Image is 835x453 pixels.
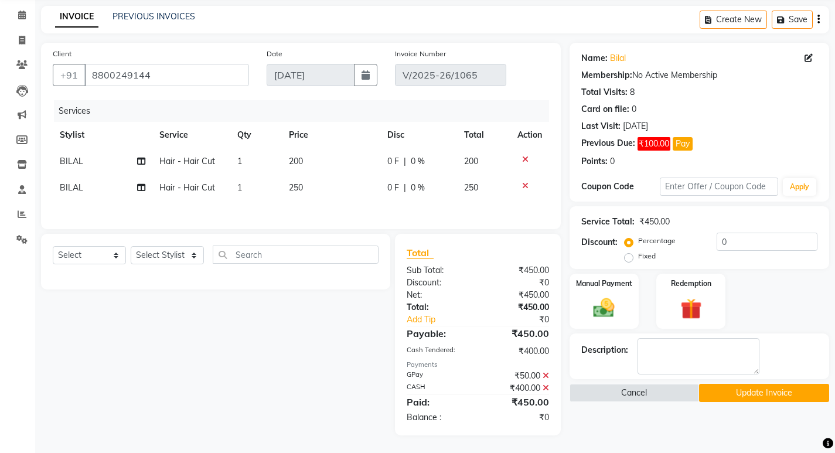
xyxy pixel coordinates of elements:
button: Update Invoice [699,384,829,402]
a: PREVIOUS INVOICES [113,11,195,22]
img: _cash.svg [587,296,621,321]
div: ₹450.00 [478,301,557,314]
div: 8 [630,86,635,98]
div: ₹450.00 [639,216,670,228]
th: Disc [380,122,457,148]
div: Total: [398,301,478,314]
button: Pay [673,137,693,151]
label: Client [53,49,71,59]
div: 0 [632,103,636,115]
span: 250 [464,182,478,193]
label: Redemption [671,278,711,289]
div: No Active Membership [581,69,817,81]
label: Date [267,49,282,59]
div: CASH [398,382,478,394]
div: Services [54,100,558,122]
div: Membership: [581,69,632,81]
th: Total [457,122,510,148]
span: Total [407,247,434,259]
a: INVOICE [55,6,98,28]
div: ₹0 [478,277,557,289]
span: Hair - Hair Cut [159,156,215,166]
span: 1 [237,182,242,193]
label: Percentage [638,236,676,246]
a: Add Tip [398,314,491,326]
div: ₹450.00 [478,395,557,409]
div: Balance : [398,411,478,424]
div: Discount: [581,236,618,248]
label: Invoice Number [395,49,446,59]
div: Last Visit: [581,120,621,132]
div: Previous Due: [581,137,635,151]
div: 0 [610,155,615,168]
div: ₹450.00 [478,326,557,340]
div: Card on file: [581,103,629,115]
div: ₹50.00 [478,370,557,382]
div: ₹0 [478,411,557,424]
span: 0 F [387,155,399,168]
div: ₹450.00 [478,289,557,301]
div: Cash Tendered: [398,345,478,357]
div: Discount: [398,277,478,289]
div: Net: [398,289,478,301]
a: Bilal [610,52,626,64]
span: 250 [289,182,303,193]
div: [DATE] [623,120,648,132]
button: Create New [700,11,767,29]
button: Apply [783,178,816,196]
th: Price [282,122,380,148]
span: 0 % [411,182,425,194]
img: _gift.svg [674,296,708,322]
div: Points: [581,155,608,168]
div: Coupon Code [581,180,660,193]
span: 0 % [411,155,425,168]
div: Name: [581,52,608,64]
span: BILAL [60,156,83,166]
span: 1 [237,156,242,166]
th: Stylist [53,122,152,148]
div: ₹400.00 [478,382,557,394]
span: BILAL [60,182,83,193]
div: Payments [407,360,549,370]
span: Hair - Hair Cut [159,182,215,193]
th: Action [510,122,549,148]
th: Qty [230,122,282,148]
button: Cancel [570,384,700,402]
button: Save [772,11,813,29]
label: Fixed [638,251,656,261]
div: ₹0 [491,314,558,326]
span: | [404,182,406,194]
div: Sub Total: [398,264,478,277]
span: | [404,155,406,168]
input: Enter Offer / Coupon Code [660,178,778,196]
span: ₹100.00 [638,137,670,151]
input: Search by Name/Mobile/Email/Code [84,64,249,86]
div: Service Total: [581,216,635,228]
label: Manual Payment [576,278,632,289]
div: Paid: [398,395,478,409]
span: 200 [464,156,478,166]
span: 200 [289,156,303,166]
input: Search [213,246,379,264]
div: ₹400.00 [478,345,557,357]
div: Total Visits: [581,86,628,98]
div: Payable: [398,326,478,340]
div: GPay [398,370,478,382]
th: Service [152,122,230,148]
span: 0 F [387,182,399,194]
div: Description: [581,344,628,356]
button: +91 [53,64,86,86]
div: ₹450.00 [478,264,557,277]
